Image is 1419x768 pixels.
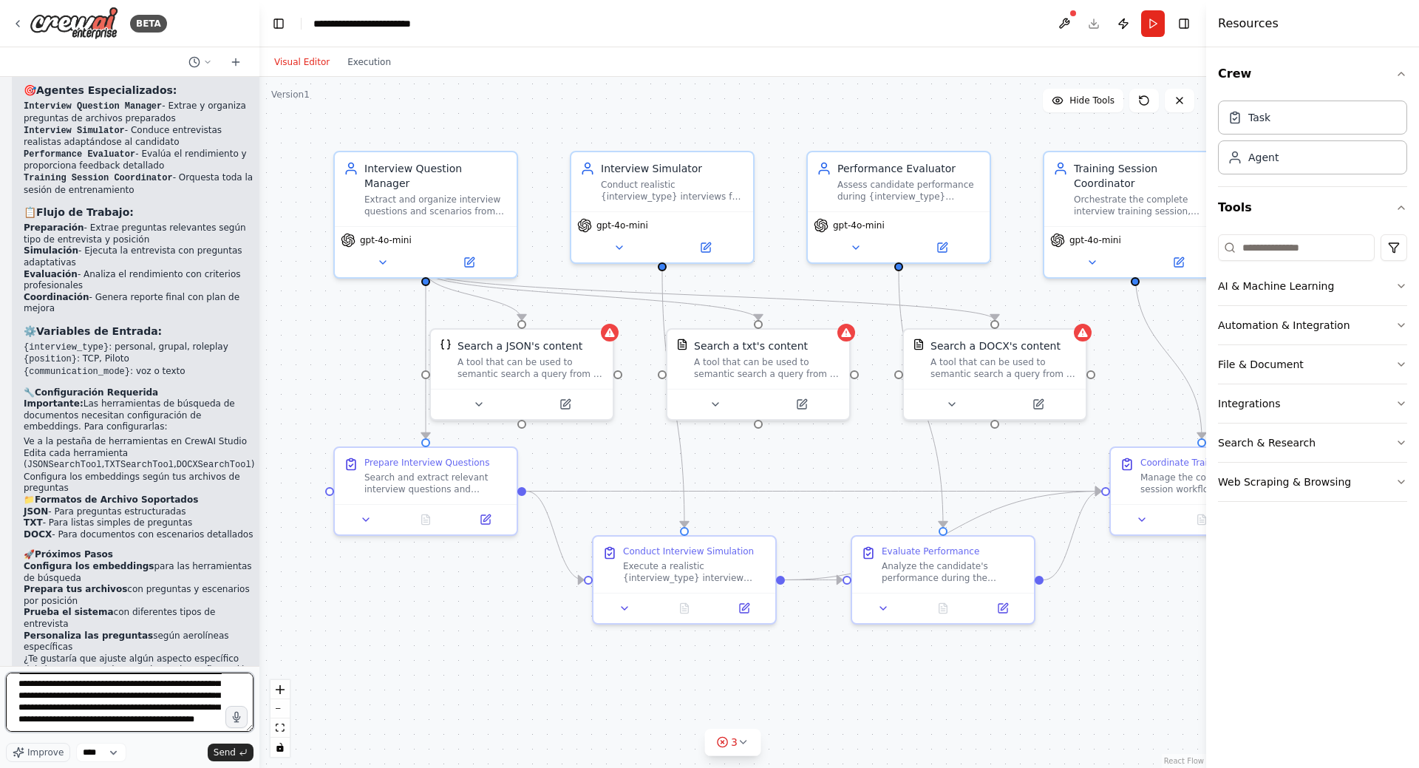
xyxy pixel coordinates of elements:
[653,599,716,617] button: No output available
[785,573,843,588] g: Edge from 1e17fa3d-f49d-439b-93b8-7cd6d1e3d492 to 407e549a-0d1c-4066-8b87-b109ee5aa5ee
[24,324,254,339] h3: ⚙️
[30,7,118,40] img: Logo
[24,653,254,688] p: ¿Te gustaría que ajuste algún aspecto específico del sistema o necesitas ayuda con la configuraci...
[851,535,1035,625] div: Evaluate PerformanceAnalyze the candidate's performance during the {interview_type} interview sim...
[601,179,744,203] div: Conduct realistic {interview_type} interviews for {position} candidates using {communication_mode...
[24,245,78,256] strong: Simulación
[1109,446,1294,536] div: Coordinate Training SessionManage the complete training session workflow, ensuring smooth transit...
[457,339,582,353] div: Search a JSON's content
[24,561,254,584] li: para las herramientas de búsqueda
[655,271,692,527] g: Edge from d8dd42f7-0011-4b7a-bde4-44058649d0b2 to 1e17fa3d-f49d-439b-93b8-7cd6d1e3d492
[24,529,254,541] li: - Para documentos con escenarios detallados
[24,341,254,354] li: : personal, grupal, roleplay
[24,584,127,594] strong: Prepara tus archivos
[24,472,254,495] li: Configura los embeddings según tus archivos de preguntas
[225,706,248,728] button: Click to speak your automation idea
[333,151,518,279] div: Interview Question ManagerExtract and organize interview questions and scenarios from prepared fi...
[130,15,167,33] div: BETA
[1218,384,1407,423] button: Integrations
[1218,15,1279,33] h4: Resources
[996,395,1080,413] button: Open in side panel
[440,339,452,350] img: JSONSearchTool
[24,398,84,409] strong: Importante:
[24,222,84,233] strong: Preparación
[35,549,113,560] strong: Próximos Pasos
[24,607,114,617] strong: Prueba el sistema
[24,125,254,149] li: - Conduce entrevistas realistas adaptándose al candidato
[27,747,64,758] span: Improve
[418,271,433,438] g: Edge from c4430315-213c-4fec-a318-9380687cb859 to df21b9fc-d735-4138-bacf-ff6c7477a817
[24,448,254,472] li: Edita cada herramienta ( , , )
[1218,228,1407,514] div: Tools
[1140,457,1264,469] div: Coordinate Training Session
[526,484,584,588] g: Edge from df21b9fc-d735-4138-bacf-ff6c7477a817 to 1e17fa3d-f49d-439b-93b8-7cd6d1e3d492
[338,53,400,71] button: Execution
[24,366,254,378] li: : voz o texto
[24,205,254,220] h3: 📋
[104,460,174,470] code: TXTSearchTool
[882,546,979,557] div: Evaluate Performance
[1137,254,1220,271] button: Open in side panel
[833,220,885,231] span: gpt-4o-mini
[270,680,290,699] button: zoom in
[1218,463,1407,501] button: Web Scraping & Browsing
[806,151,991,264] div: Performance EvaluatorAssess candidate performance during {interview_type} interviews, providing d...
[891,271,950,527] g: Edge from 9d48e0dd-6cfb-4521-8f5a-4dd86c60bab7 to 407e549a-0d1c-4066-8b87-b109ee5aa5ee
[24,561,154,571] strong: Configura los embeddings
[24,245,254,268] li: - Ejecuta la entrevista con preguntas adaptativas
[364,472,508,495] div: Search and extract relevant interview questions and scenarios from the prepared files for {interv...
[912,599,975,617] button: No output available
[24,367,130,377] code: {communication_mode}
[268,13,289,34] button: Hide left sidebar
[24,495,254,506] h2: 📁
[460,511,511,529] button: Open in side panel
[930,339,1061,353] div: Search a DOCX's content
[24,292,254,315] li: - Genera reporte final con plan de mejora
[265,53,338,71] button: Visual Editor
[35,387,158,398] strong: Configuración Requerida
[900,239,984,256] button: Open in side panel
[24,101,162,112] code: Interview Question Manager
[364,457,489,469] div: Prepare Interview Questions
[429,328,614,421] div: JSONSearchToolSearch a JSON's contentA tool that can be used to semantic search a query from a JS...
[902,328,1087,421] div: DOCXSearchToolSearch a DOCX's contentA tool that can be used to semantic search a query from a DO...
[601,161,744,176] div: Interview Simulator
[666,328,851,421] div: TXTSearchToolSearch a txt's contentA tool that can be used to semantic search a query from a txt'...
[1069,95,1115,106] span: Hide Tools
[1043,89,1123,112] button: Hide Tools
[694,356,840,380] div: A tool that can be used to semantic search a query from a txt's content.
[1044,484,1101,588] g: Edge from 407e549a-0d1c-4066-8b87-b109ee5aa5ee to b9c67c32-7a31-4d85-9e86-a7cd2ec07a07
[270,718,290,738] button: fit view
[24,353,254,366] li: : TCP, Piloto
[271,89,310,101] div: Version 1
[526,484,1101,499] g: Edge from df21b9fc-d735-4138-bacf-ff6c7477a817 to b9c67c32-7a31-4d85-9e86-a7cd2ec07a07
[596,220,648,231] span: gpt-4o-mini
[837,179,981,203] div: Assess candidate performance during {interview_type} interviews, providing detailed feedback on t...
[523,395,607,413] button: Open in side panel
[270,738,290,757] button: toggle interactivity
[24,269,254,292] li: - Analiza el rendimiento con criterios profesionales
[977,599,1028,617] button: Open in side panel
[36,325,162,337] strong: Variables de Entrada:
[24,549,254,561] h2: 🚀
[24,398,254,433] p: Las herramientas de búsqueda de documentos necesitan configuración de embeddings. Para configurar...
[24,506,254,518] li: - Para preguntas estructuradas
[1218,53,1407,95] button: Crew
[24,172,254,196] li: - Orquesta toda la sesión de entrenamiento
[24,631,254,653] li: según aerolíneas específicas
[36,84,177,96] strong: Agentes Especializados:
[1218,306,1407,344] button: Automation & Integration
[418,271,766,320] g: Edge from c4430315-213c-4fec-a318-9380687cb859 to 4587c30f-4ec5-4d82-9dca-6670825d4bd4
[1074,194,1217,217] div: Orchestrate the complete interview training session, managing the flow between question preparati...
[837,161,981,176] div: Performance Evaluator
[592,535,777,625] div: Conduct Interview SimulationExecute a realistic {interview_type} interview simulation for {positi...
[360,234,412,246] span: gpt-4o-mini
[1248,110,1270,125] div: Task
[27,460,102,470] code: JSONSearchTool
[570,151,755,264] div: Interview SimulatorConduct realistic {interview_type} interviews for {position} candidates using ...
[731,735,738,750] span: 3
[1218,187,1407,228] button: Tools
[177,460,251,470] code: DOCXSearchTool
[718,599,769,617] button: Open in side panel
[623,546,754,557] div: Conduct Interview Simulation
